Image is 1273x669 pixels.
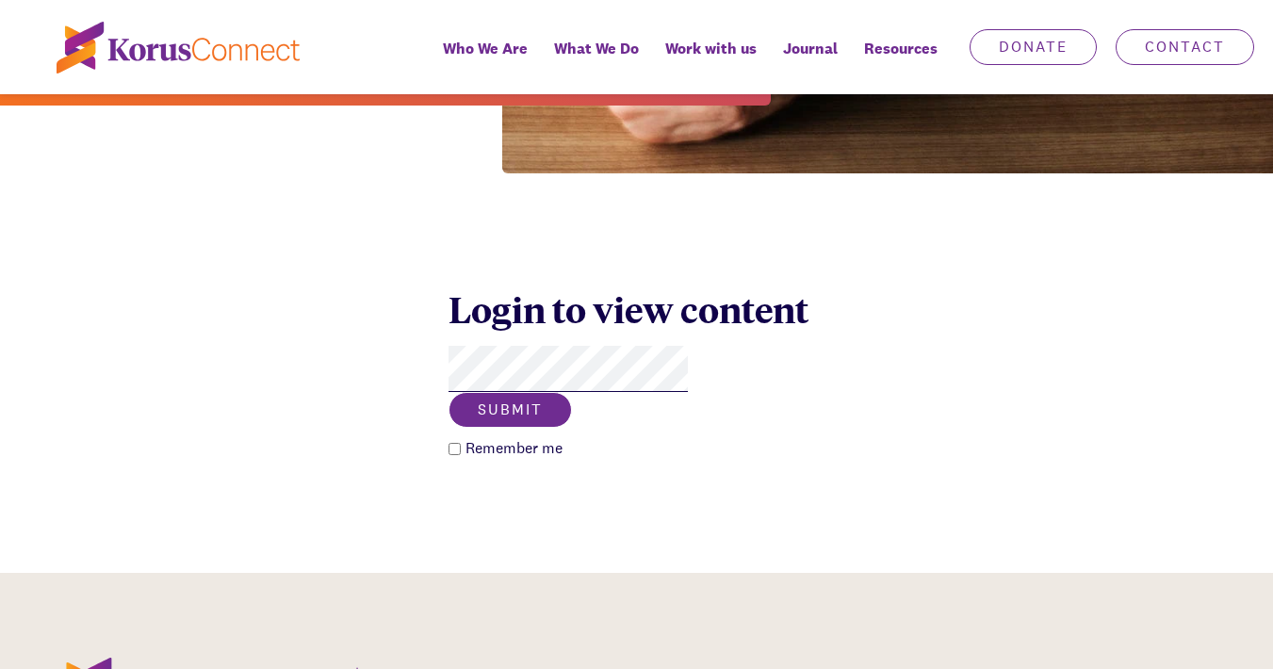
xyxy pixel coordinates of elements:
span: Work with us [665,35,757,62]
img: korus-connect%2Fc5177985-88d5-491d-9cd7-4a1febad1357_logo.svg [57,22,300,73]
span: Who We Are [443,35,528,62]
a: Contact [1116,29,1254,65]
a: What We Do [541,26,652,94]
label: Remember me [461,437,563,460]
div: Login to view content [449,286,825,332]
a: Journal [770,26,851,94]
div: Resources [851,26,951,94]
span: Journal [783,35,838,62]
a: Donate [970,29,1097,65]
a: Work with us [652,26,770,94]
a: Who We Are [430,26,541,94]
button: Submit [449,392,572,428]
span: What We Do [554,35,639,62]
